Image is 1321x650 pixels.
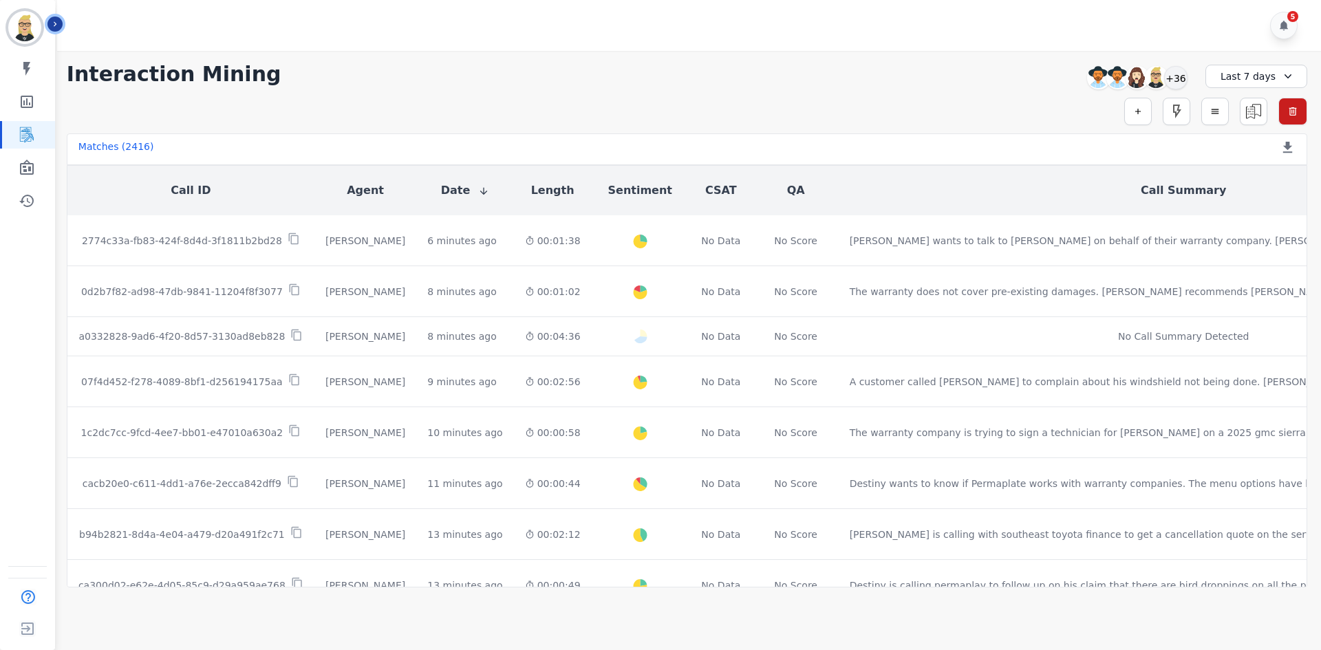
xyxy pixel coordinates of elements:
div: No Data [700,477,742,490]
div: 9 minutes ago [427,375,497,389]
div: [PERSON_NAME] [325,426,405,440]
div: 8 minutes ago [427,285,497,299]
div: No Score [774,528,817,541]
p: cacb20e0-c611-4dd1-a76e-2ecca842dff9 [83,477,281,490]
div: No Score [774,375,817,389]
div: 00:02:56 [525,375,581,389]
div: 5 [1287,11,1298,22]
h1: Interaction Mining [67,62,281,87]
div: No Score [774,329,817,343]
div: No Data [700,234,742,248]
button: Call Summary [1141,182,1226,199]
div: No Data [700,329,742,343]
div: [PERSON_NAME] [325,329,405,343]
div: No Data [700,578,742,592]
div: No Data [700,426,742,440]
div: [PERSON_NAME] [325,285,405,299]
button: CSAT [705,182,737,199]
div: Last 7 days [1205,65,1307,88]
div: No Score [774,426,817,440]
div: 13 minutes ago [427,578,502,592]
div: 00:00:44 [525,477,581,490]
div: [PERSON_NAME] [325,528,405,541]
div: No Data [700,285,742,299]
p: ca300d02-e62e-4d05-85c9-d29a959ae768 [78,578,286,592]
div: 11 minutes ago [427,477,502,490]
div: [PERSON_NAME] [325,375,405,389]
p: 0d2b7f82-ad98-47db-9841-11204f8f3077 [81,285,283,299]
div: No Score [774,578,817,592]
p: 1c2dc7cc-9fcd-4ee7-bb01-e47010a630a2 [81,426,283,440]
div: [PERSON_NAME] [325,578,405,592]
img: Bordered avatar [8,11,41,44]
button: Sentiment [608,182,672,199]
button: Call ID [171,182,211,199]
div: No Score [774,285,817,299]
div: 00:02:12 [525,528,581,541]
div: 10 minutes ago [427,426,502,440]
button: Date [441,182,490,199]
div: 00:04:36 [525,329,581,343]
div: No Data [700,375,742,389]
div: 13 minutes ago [427,528,502,541]
p: 07f4d452-f278-4089-8bf1-d256194175aa [81,375,283,389]
div: Matches ( 2416 ) [78,140,154,159]
button: Length [531,182,574,199]
button: Agent [347,182,384,199]
div: 8 minutes ago [427,329,497,343]
div: 00:00:58 [525,426,581,440]
p: a0332828-9ad6-4f20-8d57-3130ad8eb828 [78,329,285,343]
p: b94b2821-8d4a-4e04-a479-d20a491f2c71 [79,528,285,541]
div: 00:01:02 [525,285,581,299]
div: 00:01:38 [525,234,581,248]
div: [PERSON_NAME] [325,477,405,490]
div: No Score [774,477,817,490]
div: 6 minutes ago [427,234,497,248]
div: [PERSON_NAME] [325,234,405,248]
button: QA [787,182,805,199]
div: 00:00:49 [525,578,581,592]
div: +36 [1164,66,1188,89]
div: No Score [774,234,817,248]
p: 2774c33a-fb83-424f-8d4d-3f1811b2bd28 [82,234,282,248]
div: No Data [700,528,742,541]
